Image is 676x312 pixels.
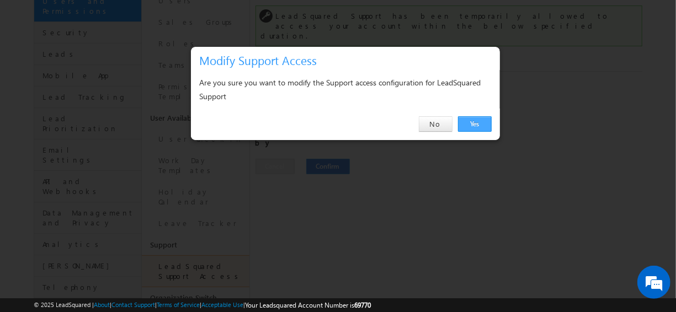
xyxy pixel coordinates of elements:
textarea: Type your message and hit 'Enter' [14,102,201,230]
div: Minimize live chat window [181,6,207,32]
div: Are you sure you want to modify the Support access configuration for LeadSquared Support [199,76,492,103]
span: 69770 [354,301,371,309]
a: Contact Support [111,301,155,308]
a: Yes [458,116,492,132]
a: No [419,116,453,132]
em: Start Chat [150,239,200,254]
span: © 2025 LeadSquared | | | | | [34,300,371,310]
h3: Modify Support Access [199,51,496,70]
a: Acceptable Use [201,301,243,308]
img: d_60004797649_company_0_60004797649 [19,58,46,72]
a: Terms of Service [157,301,200,308]
div: Chat with us now [57,58,185,72]
span: Your Leadsquared Account Number is [245,301,371,309]
a: About [94,301,110,308]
